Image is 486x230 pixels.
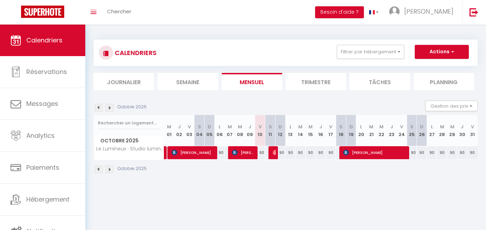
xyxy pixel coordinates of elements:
div: 90 [457,146,467,159]
th: 13 [285,115,295,146]
abbr: L [431,123,433,130]
abbr: V [259,123,262,130]
span: Octobre 2025 [94,136,164,146]
abbr: J [248,123,251,130]
th: 11 [265,115,275,146]
th: 26 [417,115,427,146]
th: 10 [255,115,265,146]
abbr: M [369,123,373,130]
li: Journalier [94,73,154,90]
abbr: M [298,123,302,130]
li: Mensuel [222,73,282,90]
span: Hébergement [26,195,69,204]
abbr: D [420,123,424,130]
div: 90 [447,146,457,159]
abbr: L [289,123,292,130]
li: Planning [414,73,474,90]
abbr: V [188,123,191,130]
th: 15 [306,115,316,146]
button: Besoin d'aide ? [315,6,364,18]
th: 18 [336,115,346,146]
div: 90 [285,146,295,159]
button: Gestion des prix [425,101,478,111]
th: 22 [377,115,387,146]
span: Chercher [107,8,131,15]
abbr: M [450,123,454,130]
span: [PERSON_NAME] [343,146,408,159]
abbr: S [339,123,342,130]
abbr: M [228,123,232,130]
th: 12 [275,115,285,146]
div: 90 [417,146,427,159]
div: 90 [467,146,478,159]
button: Actions [415,45,469,59]
img: ... [389,6,400,17]
abbr: M [238,123,242,130]
th: 09 [245,115,255,146]
th: 25 [407,115,417,146]
th: 01 [164,115,174,146]
div: 90 [326,146,336,159]
th: 19 [346,115,356,146]
span: Paiements [26,163,59,172]
abbr: M [440,123,444,130]
div: 90 [306,146,316,159]
abbr: D [279,123,282,130]
th: 04 [194,115,205,146]
abbr: J [390,123,393,130]
th: 03 [184,115,194,146]
th: 28 [437,115,447,146]
th: 05 [205,115,215,146]
th: 02 [174,115,184,146]
abbr: D [349,123,353,130]
div: 90 [255,146,265,159]
th: 21 [366,115,377,146]
abbr: V [471,123,474,130]
th: 08 [235,115,245,146]
h3: CALENDRIERS [113,45,157,61]
abbr: S [269,123,272,130]
abbr: J [319,123,322,130]
abbr: V [329,123,332,130]
span: Réservations [26,67,67,76]
div: 90 [215,146,225,159]
th: 20 [356,115,366,146]
span: [PERSON_NAME] [273,146,276,159]
li: Semaine [158,73,218,90]
abbr: M [167,123,171,130]
p: Octobre 2025 [118,104,147,110]
th: 07 [225,115,235,146]
th: 30 [457,115,467,146]
th: 16 [316,115,326,146]
th: 27 [427,115,437,146]
span: [PERSON_NAME] [404,7,453,16]
button: Filtrer par hébergement [337,45,404,59]
div: 90 [275,146,285,159]
abbr: L [219,123,221,130]
abbr: D [208,123,211,130]
li: Tâches [349,73,410,90]
span: Le Lumineux · Studio lumineux à 5 min de la [GEOGRAPHIC_DATA] privé [95,146,165,151]
th: 29 [447,115,457,146]
span: Messages [26,99,58,108]
span: [PERSON_NAME] [172,146,216,159]
abbr: M [308,123,313,130]
abbr: V [400,123,403,130]
abbr: S [198,123,201,130]
span: [PERSON_NAME] [232,146,256,159]
li: Trimestre [286,73,346,90]
img: Super Booking [21,6,64,18]
img: logout [470,8,478,16]
th: 23 [386,115,397,146]
th: 06 [215,115,225,146]
div: 90 [427,146,437,159]
th: 31 [467,115,478,146]
th: 24 [397,115,407,146]
span: Calendriers [26,36,62,45]
div: 90 [437,146,447,159]
abbr: J [178,123,181,130]
abbr: M [379,123,384,130]
div: 90 [295,146,306,159]
th: 17 [326,115,336,146]
div: 90 [316,146,326,159]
